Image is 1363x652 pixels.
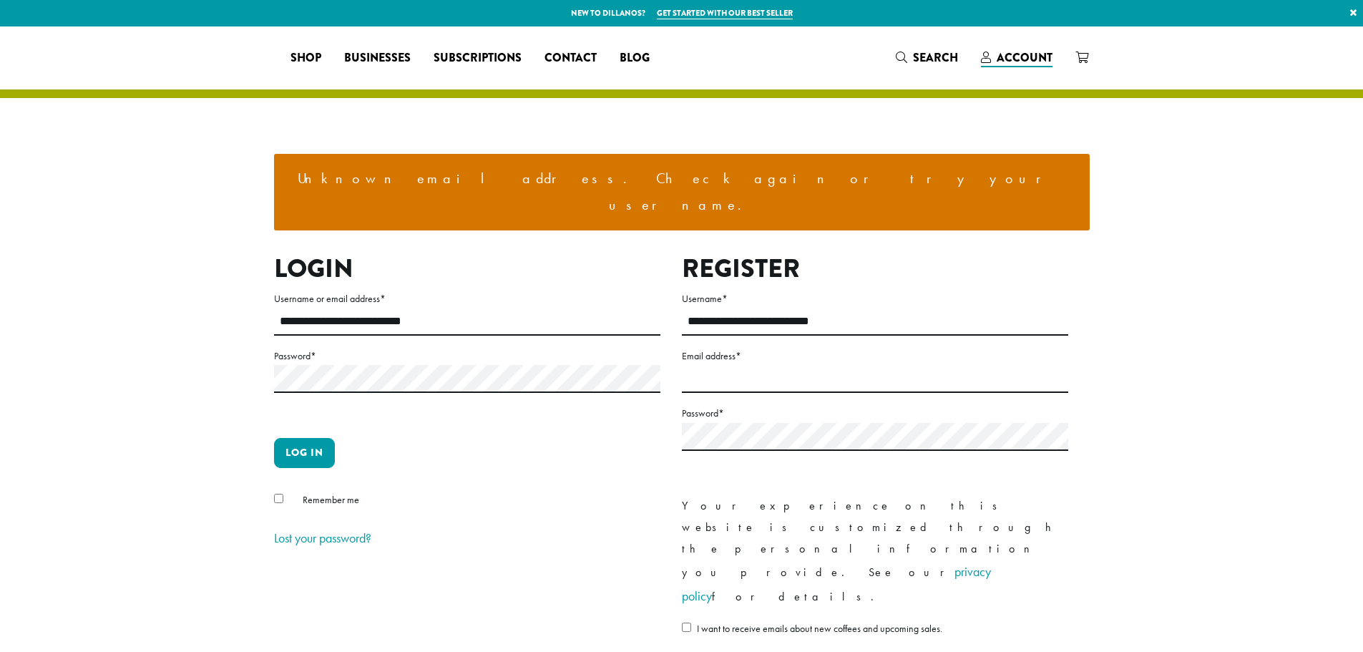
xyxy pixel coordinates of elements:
[682,495,1068,608] p: Your experience on this website is customized through the personal information you provide. See o...
[884,46,969,69] a: Search
[682,347,1068,365] label: Email address
[274,530,371,546] a: Lost your password?
[274,253,660,284] h2: Login
[290,49,321,67] span: Shop
[657,7,793,19] a: Get started with our best seller
[274,347,660,365] label: Password
[682,623,691,632] input: I want to receive emails about new coffees and upcoming sales.
[344,49,411,67] span: Businesses
[913,49,958,66] span: Search
[285,165,1078,219] li: Unknown email address. Check again or try your username.
[274,438,335,468] button: Log in
[303,493,359,506] span: Remember me
[682,253,1068,284] h2: Register
[697,622,942,635] span: I want to receive emails about new coffees and upcoming sales.
[682,563,991,604] a: privacy policy
[682,404,1068,422] label: Password
[274,290,660,308] label: Username or email address
[682,290,1068,308] label: Username
[544,49,597,67] span: Contact
[434,49,522,67] span: Subscriptions
[279,47,333,69] a: Shop
[620,49,650,67] span: Blog
[997,49,1052,66] span: Account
